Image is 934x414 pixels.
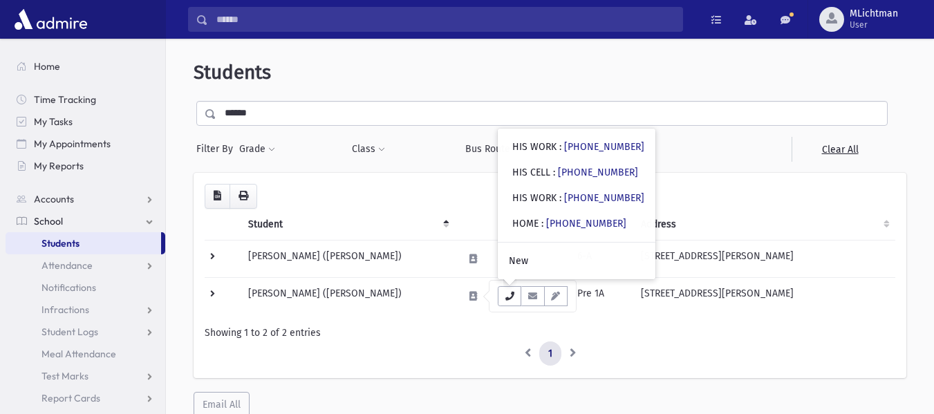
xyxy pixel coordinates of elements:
span: Notifications [41,281,96,294]
a: Notifications [6,276,165,299]
img: AdmirePro [11,6,91,33]
td: [STREET_ADDRESS][PERSON_NAME] [633,240,895,277]
span: Infractions [41,303,89,316]
span: : [553,167,555,178]
a: School [6,210,165,232]
button: Print [230,184,257,209]
a: Attendance [6,254,165,276]
a: Student Logs [6,321,165,343]
a: Home [6,55,165,77]
td: [STREET_ADDRESS][PERSON_NAME] [633,277,895,314]
span: School [34,215,63,227]
span: Meal Attendance [41,348,116,360]
a: 1 [539,341,561,366]
a: My Appointments [6,133,165,155]
span: Report Cards [41,392,100,404]
span: Filter By [196,142,239,156]
span: : [559,192,561,204]
a: [PHONE_NUMBER] [564,141,644,153]
a: [PHONE_NUMBER] [564,192,644,204]
a: Meal Attendance [6,343,165,365]
a: Clear All [792,137,888,162]
button: Grade [239,137,276,162]
span: Time Tracking [34,93,96,106]
span: : [541,218,543,229]
a: Report Cards [6,387,165,409]
a: Students [6,232,161,254]
span: Accounts [34,193,74,205]
button: Class [351,137,386,162]
div: HIS WORK [512,191,644,205]
div: HIS CELL [512,165,638,180]
td: Pre 1A [569,277,633,314]
span: Test Marks [41,370,88,382]
span: Student Logs [41,326,98,338]
a: [PHONE_NUMBER] [558,167,638,178]
span: Home [34,60,60,73]
button: Email Templates [544,286,568,306]
button: CSV [205,184,230,209]
span: MLichtman [850,8,898,19]
td: [PERSON_NAME] ([PERSON_NAME]) [240,277,455,314]
div: Showing 1 to 2 of 2 entries [205,326,895,340]
span: : [559,141,561,153]
span: My Appointments [34,138,111,150]
span: User [850,19,898,30]
a: [PHONE_NUMBER] [546,218,626,229]
a: Accounts [6,188,165,210]
span: Attendance [41,259,93,272]
td: [PERSON_NAME] ([PERSON_NAME]) [240,240,455,277]
span: My Tasks [34,115,73,128]
th: Address: activate to sort column ascending [633,209,895,241]
div: HIS WORK [512,140,644,154]
a: Test Marks [6,365,165,387]
span: My Reports [34,160,84,172]
th: Student: activate to sort column descending [240,209,455,241]
input: Search [208,7,682,32]
button: Bus Route [465,137,521,162]
span: Students [194,61,271,84]
a: My Reports [6,155,165,177]
a: New [498,248,655,274]
span: Students [41,237,80,250]
a: Infractions [6,299,165,321]
a: My Tasks [6,111,165,133]
div: HOME [512,216,626,231]
a: Time Tracking [6,88,165,111]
